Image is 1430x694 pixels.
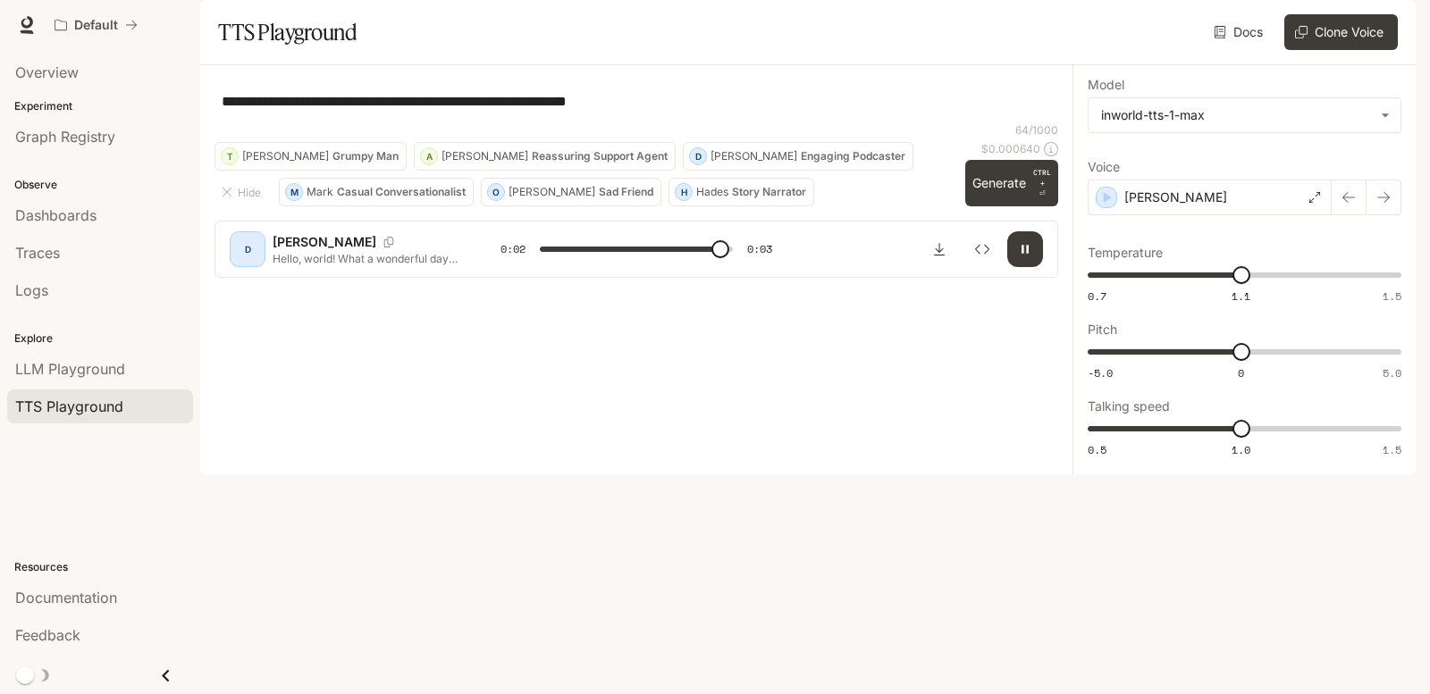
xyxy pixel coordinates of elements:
[337,187,466,197] p: Casual Conversationalist
[599,187,653,197] p: Sad Friend
[1088,323,1117,336] p: Pitch
[1232,442,1250,457] span: 1.0
[732,187,806,197] p: Story Narrator
[414,142,676,171] button: A[PERSON_NAME]Reassuring Support Agent
[242,151,329,162] p: [PERSON_NAME]
[532,151,668,162] p: Reassuring Support Agent
[488,178,504,206] div: O
[214,142,407,171] button: T[PERSON_NAME]Grumpy Man
[46,7,146,43] button: All workspaces
[1089,98,1401,132] div: inworld-tts-1-max
[286,178,302,206] div: M
[801,151,905,162] p: Engaging Podcaster
[964,231,1000,267] button: Inspect
[1033,167,1051,199] p: ⏎
[279,178,474,206] button: MMarkCasual Conversationalist
[1284,14,1398,50] button: Clone Voice
[1088,442,1106,457] span: 0.5
[669,178,814,206] button: HHadesStory Narrator
[218,14,357,50] h1: TTS Playground
[1210,14,1270,50] a: Docs
[683,142,913,171] button: D[PERSON_NAME]Engaging Podcaster
[690,142,706,171] div: D
[711,151,797,162] p: [PERSON_NAME]
[747,240,772,258] span: 0:03
[233,235,262,263] div: D
[676,178,692,206] div: H
[1015,122,1058,138] p: 64 / 1000
[1124,188,1227,206] p: [PERSON_NAME]
[965,160,1058,206] button: GenerateCTRL +⏎
[307,187,333,197] p: Mark
[481,178,661,206] button: O[PERSON_NAME]Sad Friend
[509,187,595,197] p: [PERSON_NAME]
[1088,247,1163,259] p: Temperature
[1232,288,1250,304] span: 1.1
[981,141,1040,156] p: $ 0.000640
[1088,161,1120,173] p: Voice
[921,231,957,267] button: Download audio
[421,142,437,171] div: A
[273,233,376,251] p: [PERSON_NAME]
[273,251,458,266] p: Hello, world! What a wonderful day to be a text-to-speech model!
[1383,365,1401,380] span: 5.0
[1088,288,1106,304] span: 0.7
[1383,288,1401,304] span: 1.5
[1088,400,1170,413] p: Talking speed
[1101,106,1372,124] div: inworld-tts-1-max
[376,237,401,247] button: Copy Voice ID
[696,187,728,197] p: Hades
[222,142,238,171] div: T
[1088,365,1113,380] span: -5.0
[1383,442,1401,457] span: 1.5
[442,151,528,162] p: [PERSON_NAME]
[500,240,526,258] span: 0:02
[1033,167,1051,188] p: CTRL +
[74,18,118,33] p: Default
[1088,79,1124,91] p: Model
[1238,365,1244,380] span: 0
[332,151,399,162] p: Grumpy Man
[214,178,272,206] button: Hide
